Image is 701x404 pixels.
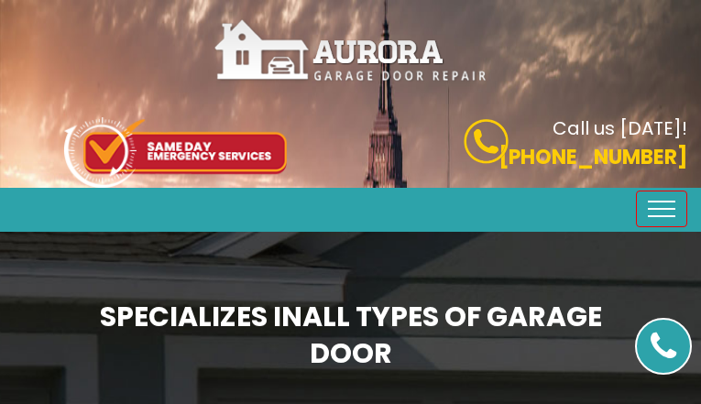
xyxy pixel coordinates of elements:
[100,297,602,373] b: Specializes in
[214,18,488,83] img: Aurora.png
[636,191,687,227] button: Toggle navigation
[64,117,287,188] img: icon-top.png
[302,297,602,373] span: All Types of Garage Door
[365,142,688,172] p: [PHONE_NUMBER]
[553,115,687,141] b: Call us [DATE]!
[365,119,688,172] a: Call us [DATE]! [PHONE_NUMBER]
